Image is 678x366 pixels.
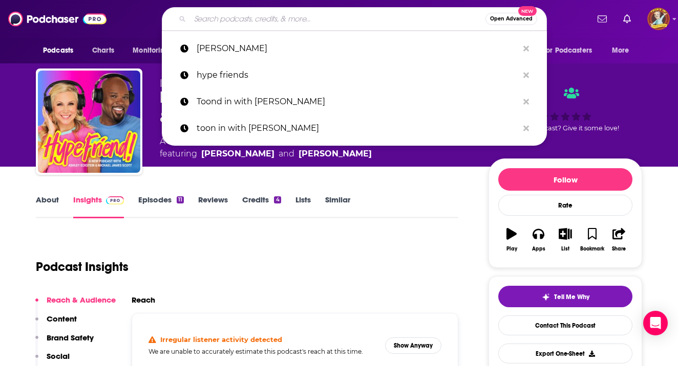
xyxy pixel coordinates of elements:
a: Comedy [196,136,231,146]
a: Reviews [198,195,228,218]
a: InsightsPodchaser Pro [73,195,124,218]
span: [PERSON_NAME] & [PERSON_NAME] [160,78,317,87]
a: Health [292,136,321,146]
button: Open AdvancedNew [485,13,537,25]
span: and [276,136,292,146]
p: Brand Safety [47,333,94,342]
a: Education [232,136,276,146]
span: More [612,43,629,58]
button: Play [498,221,525,258]
button: open menu [605,41,642,60]
a: Ashley Eckstein [201,148,274,160]
button: Share [606,221,632,258]
button: Brand Safety [35,333,94,352]
span: Podcasts [43,43,73,58]
img: Podchaser - Follow, Share and Rate Podcasts [8,9,107,29]
a: About [36,195,59,218]
button: open menu [125,41,182,60]
span: featuring [160,148,372,160]
div: Apps [532,246,545,252]
button: Reach & Audience [35,295,116,314]
div: List [561,246,569,252]
h2: Reach [132,295,155,305]
button: open menu [36,41,87,60]
p: Reach & Audience [47,295,116,305]
p: Ashley eckstein [197,35,518,62]
div: Open Intercom Messenger [643,311,668,335]
div: A weekly podcast [160,135,372,160]
a: Lists [295,195,311,218]
button: Content [35,314,77,333]
div: Play [506,246,517,252]
p: hype friends [197,62,518,88]
button: Show profile menu [647,8,670,30]
input: Search podcasts, credits, & more... [190,11,485,27]
span: Good podcast? Give it some love! [512,124,619,132]
div: 11 [177,196,184,203]
div: [PERSON_NAME] [299,148,372,160]
button: Show Anyway [385,337,441,354]
p: Social [47,351,70,361]
button: List [552,221,579,258]
span: For Podcasters [543,43,592,58]
span: Open Advanced [490,16,533,21]
p: Toond in with Jim cummings [197,88,518,115]
h1: Podcast Insights [36,259,129,274]
a: [PERSON_NAME] [162,35,547,62]
span: and [279,148,294,160]
img: tell me why sparkle [542,293,550,301]
a: Similar [325,195,350,218]
p: toon in with Jim cummings [197,115,518,142]
h5: We are unable to accurately estimate this podcast's reach at this time. [149,348,377,355]
div: Good podcast? Give it some love! [489,78,642,142]
button: tell me why sparkleTell Me Why [498,286,632,307]
img: User Profile [647,8,670,30]
a: Credits4 [242,195,281,218]
a: Contact This Podcast [498,315,632,335]
a: Toond in with [PERSON_NAME] [162,88,547,115]
button: Apps [525,221,552,258]
span: Monitoring [133,43,169,58]
button: open menu [536,41,607,60]
img: HypeFriend! with Ashley Eckstein & Michael James Scott [38,71,140,173]
a: toon in with [PERSON_NAME] [162,115,547,142]
a: Show notifications dropdown [594,10,611,28]
span: , [231,136,232,146]
p: Content [47,314,77,324]
div: 4 [274,196,281,203]
img: Podchaser Pro [106,196,124,204]
a: hype friends [162,62,547,88]
a: Show notifications dropdown [619,10,635,28]
button: Bookmark [579,221,605,258]
span: Tell Me Why [554,293,589,301]
a: Charts [86,41,120,60]
span: New [518,6,537,16]
span: Charts [92,43,114,58]
div: Rate [498,195,632,216]
div: Bookmark [580,246,604,252]
span: Logged in as JimCummingspod [647,8,670,30]
h4: Irregular listener activity detected [160,335,282,344]
div: Share [612,246,626,252]
button: Export One-Sheet [498,344,632,363]
div: Search podcasts, credits, & more... [162,7,547,31]
a: Episodes11 [138,195,184,218]
button: Follow [498,168,632,191]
